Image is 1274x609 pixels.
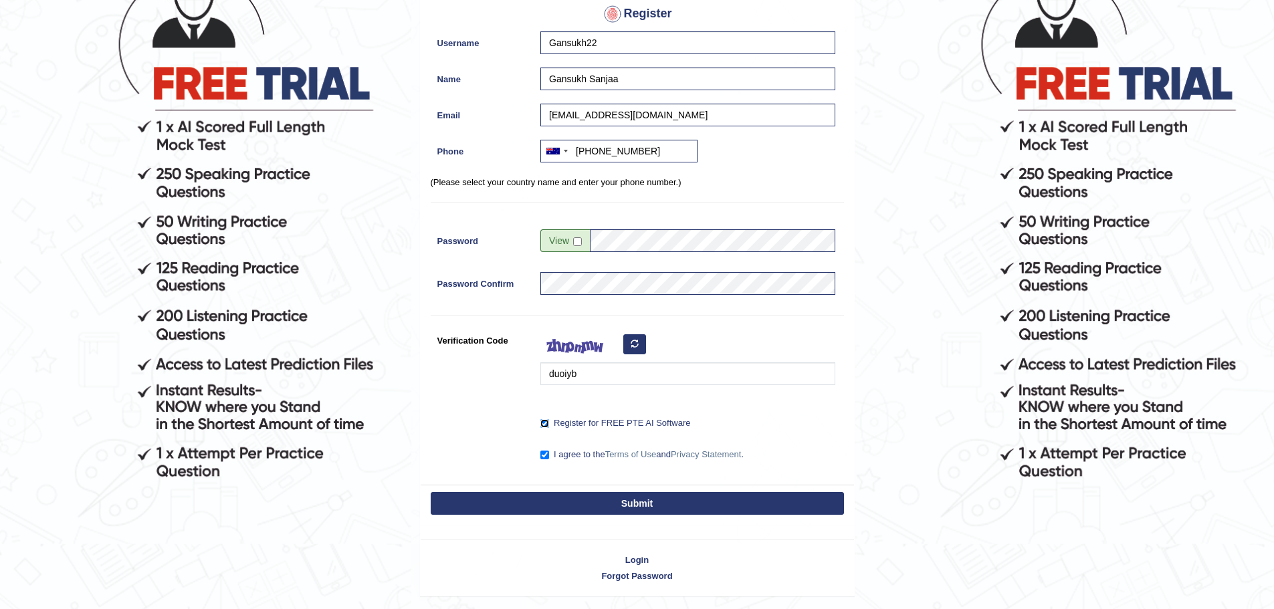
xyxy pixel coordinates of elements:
div: Australia: +61 [541,140,572,162]
label: Register for FREE PTE AI Software [540,416,690,430]
button: Submit [431,492,844,515]
label: Username [431,31,534,49]
p: (Please select your country name and enter your phone number.) [431,176,844,189]
a: Terms of Use [605,449,657,459]
label: Name [431,68,534,86]
a: Privacy Statement [671,449,742,459]
label: I agree to the and . [540,448,744,461]
input: Register for FREE PTE AI Software [540,419,549,428]
a: Forgot Password [421,570,854,582]
h4: Register [431,3,844,25]
input: +61 412 345 678 [540,140,698,162]
label: Password [431,229,534,247]
label: Verification Code [431,329,534,347]
a: Login [421,554,854,566]
label: Email [431,104,534,122]
label: Password Confirm [431,272,534,290]
input: I agree to theTerms of UseandPrivacy Statement. [540,451,549,459]
input: Show/Hide Password [573,237,582,246]
label: Phone [431,140,534,158]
